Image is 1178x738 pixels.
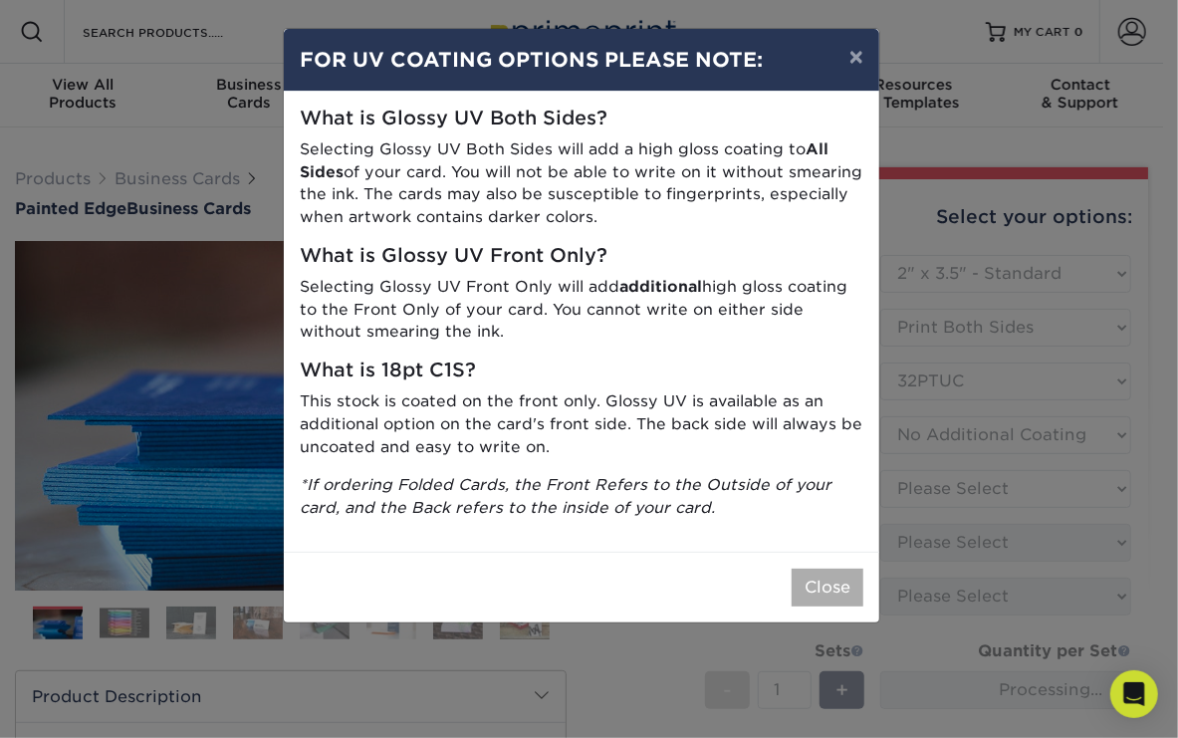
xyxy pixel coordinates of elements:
p: Selecting Glossy UV Front Only will add high gloss coating to the Front Only of your card. You ca... [300,276,863,344]
p: Selecting Glossy UV Both Sides will add a high gloss coating to of your card. You will not be abl... [300,138,863,229]
button: Close [792,569,863,607]
i: *If ordering Folded Cards, the Front Refers to the Outside of your card, and the Back refers to t... [300,475,831,517]
h5: What is 18pt C1S? [300,360,863,382]
div: Open Intercom Messenger [1110,670,1158,718]
strong: All Sides [300,139,828,181]
h4: FOR UV COATING OPTIONS PLEASE NOTE: [300,45,863,75]
strong: additional [619,277,702,296]
h5: What is Glossy UV Front Only? [300,245,863,268]
p: This stock is coated on the front only. Glossy UV is available as an additional option on the car... [300,390,863,458]
button: × [833,29,879,85]
h5: What is Glossy UV Both Sides? [300,108,863,130]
